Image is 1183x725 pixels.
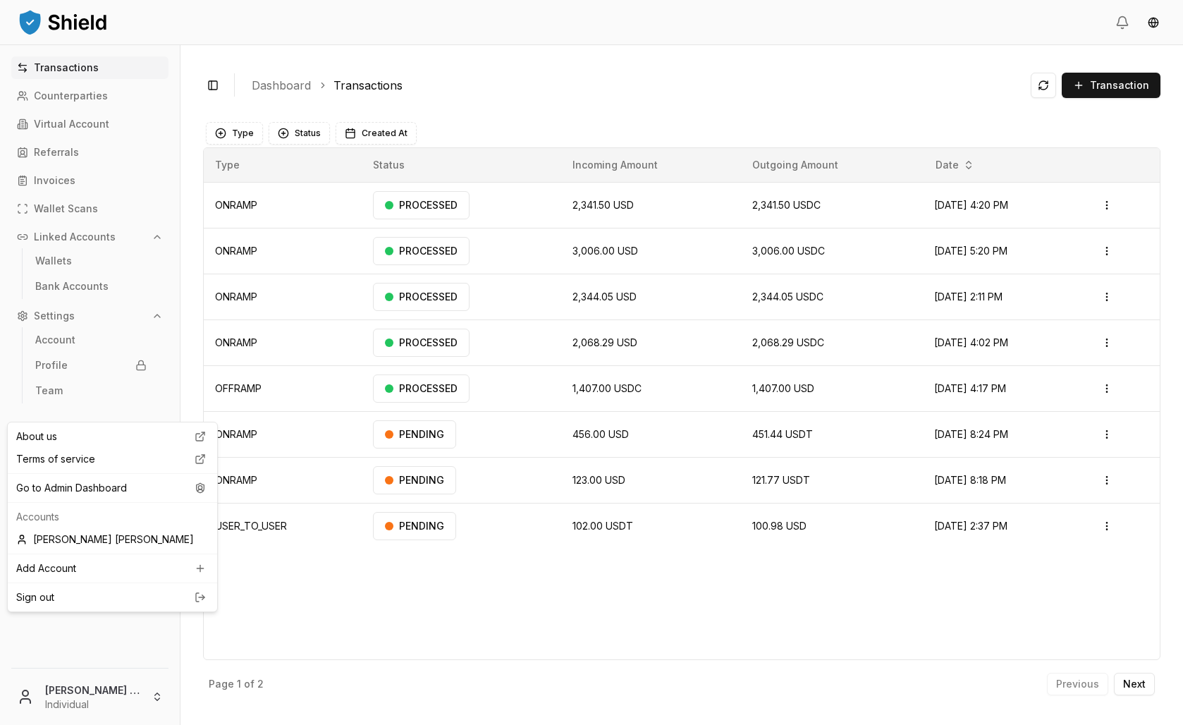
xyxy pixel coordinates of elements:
a: Add Account [11,557,214,580]
div: Go to Admin Dashboard [11,477,214,499]
a: About us [11,425,214,448]
div: [PERSON_NAME] [PERSON_NAME] [11,528,214,551]
a: Sign out [16,590,209,604]
a: Terms of service [11,448,214,470]
p: Accounts [16,510,209,524]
